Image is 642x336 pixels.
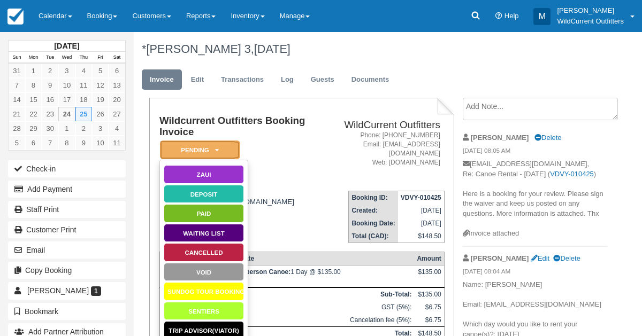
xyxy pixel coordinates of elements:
[92,107,109,121] a: 26
[92,64,109,78] a: 5
[7,9,24,25] img: checkfront-main-nav-mini-logo.png
[75,64,92,78] a: 4
[417,268,441,284] div: $135.00
[9,136,25,150] a: 5
[213,69,272,90] a: Transactions
[463,146,607,158] em: [DATE] 08:05 AM
[238,288,414,301] th: Sub-Total:
[25,92,42,107] a: 15
[164,302,244,321] a: Sentiers
[42,136,58,150] a: 7
[9,107,25,121] a: 21
[254,42,291,56] span: [DATE]
[343,69,398,90] a: Documents
[160,140,240,159] em: Pending
[414,288,444,301] td: $135.00
[42,64,58,78] a: 2
[42,78,58,92] a: 9
[25,136,42,150] a: 6
[9,92,25,107] a: 14
[58,78,75,92] a: 10
[534,134,561,142] a: Delete
[75,107,92,121] a: 25
[8,241,126,259] button: Email
[109,136,125,150] a: 11
[42,92,58,107] a: 16
[164,165,244,184] a: ZAUI
[531,254,549,262] a: Edit
[75,52,92,64] th: Thu
[91,286,101,296] span: 1
[58,107,75,121] a: 24
[398,217,445,230] td: [DATE]
[238,252,414,265] th: Rate
[75,121,92,136] a: 2
[109,92,125,107] a: 20
[164,263,244,282] a: Void
[164,185,244,204] a: Deposit
[54,42,79,50] strong: [DATE]
[495,13,502,20] i: Help
[240,268,291,276] strong: 2 person Canoe
[27,286,89,295] span: [PERSON_NAME]
[109,52,125,64] th: Sat
[164,243,244,262] a: Cancelled
[92,136,109,150] a: 10
[42,121,58,136] a: 30
[550,170,594,178] a: VDVY-010425
[92,78,109,92] a: 12
[349,230,398,243] th: Total (CAD):
[92,52,109,64] th: Fri
[164,204,244,223] a: Paid
[9,78,25,92] a: 7
[58,52,75,64] th: Wed
[58,136,75,150] a: 8
[238,301,414,314] td: GST (5%):
[401,194,441,201] strong: VDVY-010425
[159,115,320,137] h1: Wildcurrent Outfitters Booking Invoice
[25,107,42,121] a: 22
[325,131,440,168] address: Phone: [PHONE_NUMBER] Email: [EMAIL_ADDRESS][DOMAIN_NAME] Web: [DOMAIN_NAME]
[8,160,126,177] button: Check-in
[25,78,42,92] a: 8
[159,140,236,160] a: Pending
[553,254,580,262] a: Delete
[8,181,126,198] button: Add Payment
[58,121,75,136] a: 1
[463,229,607,239] div: Invoice attached
[398,230,445,243] td: $148.50
[109,121,125,136] a: 4
[238,265,414,287] td: 1 Day @ $135.00
[325,120,440,131] h2: WildCurrent Outfitters
[142,43,607,56] h1: *[PERSON_NAME] 3,
[92,92,109,107] a: 19
[183,69,212,90] a: Edit
[349,191,398,205] th: Booking ID:
[75,78,92,92] a: 11
[463,267,607,279] em: [DATE] 08:04 AM
[92,121,109,136] a: 3
[109,64,125,78] a: 6
[9,52,25,64] th: Sun
[9,64,25,78] a: 31
[463,159,607,229] p: [EMAIL_ADDRESS][DOMAIN_NAME], Re: Canoe Rental - [DATE] ( ) Here is a booking for your review. Pl...
[8,262,126,279] button: Copy Booking
[557,16,624,27] p: WildCurrent Outfitters
[273,69,302,90] a: Log
[58,92,75,107] a: 17
[164,224,244,243] a: Waiting List
[9,121,25,136] a: 28
[109,78,125,92] a: 13
[8,201,126,218] a: Staff Print
[505,12,519,20] span: Help
[8,221,126,238] a: Customer Print
[414,314,444,327] td: $6.75
[42,52,58,64] th: Tue
[58,64,75,78] a: 3
[25,52,42,64] th: Mon
[75,92,92,107] a: 18
[557,5,624,16] p: [PERSON_NAME]
[533,8,551,25] div: M
[238,314,414,327] td: Cancelation fee (5%):
[142,69,182,90] a: Invoice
